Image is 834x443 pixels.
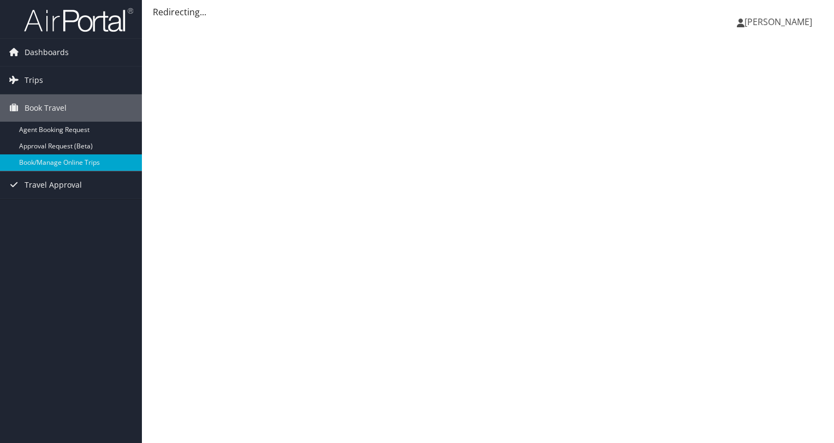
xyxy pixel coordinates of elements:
span: Dashboards [25,39,69,66]
a: [PERSON_NAME] [737,5,823,38]
span: Trips [25,67,43,94]
span: Travel Approval [25,171,82,199]
span: [PERSON_NAME] [744,16,812,28]
div: Redirecting... [153,5,823,19]
span: Book Travel [25,94,67,122]
img: airportal-logo.png [24,7,133,33]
